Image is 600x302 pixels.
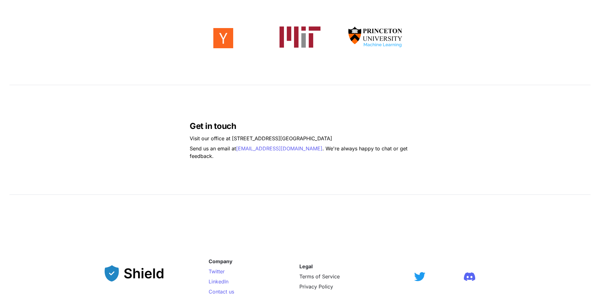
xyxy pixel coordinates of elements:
[236,145,322,152] a: [EMAIL_ADDRESS][DOMAIN_NAME]
[190,135,280,142] span: Visit our office at [STREET_ADDRESS]
[209,268,225,275] a: Twitter
[299,263,313,270] strong: Legal
[299,283,333,290] a: Privacy Policy
[209,288,234,295] a: Contact us
[190,145,236,152] span: Send us an email at
[190,121,236,131] span: Get in touch
[209,278,228,285] a: LinkedIn
[209,258,233,264] strong: Company
[280,135,332,142] span: [GEOGRAPHIC_DATA]
[299,273,340,280] a: Terms of Service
